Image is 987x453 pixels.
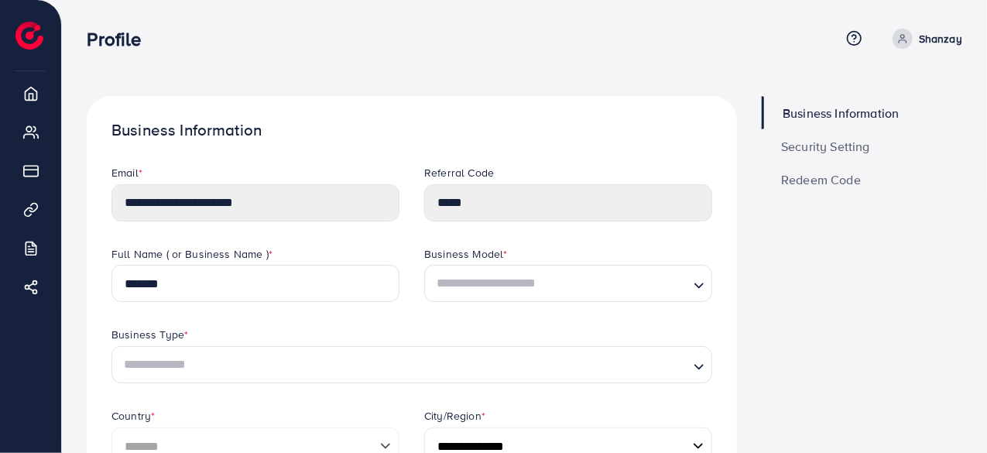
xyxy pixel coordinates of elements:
[781,173,861,186] span: Redeem Code
[111,165,142,180] label: Email
[919,29,962,48] p: Shanzay
[15,22,43,50] img: logo
[111,346,712,383] div: Search for option
[111,121,712,140] h1: Business Information
[424,408,485,424] label: City/Region
[424,165,494,180] label: Referral Code
[781,140,870,153] span: Security Setting
[111,408,155,424] label: Country
[783,107,899,119] span: Business Information
[424,246,507,262] label: Business Model
[431,269,687,298] input: Search for option
[87,28,153,50] h3: Profile
[111,327,188,342] label: Business Type
[111,246,272,262] label: Full Name ( or Business Name )
[118,351,687,379] input: Search for option
[886,29,962,49] a: Shanzay
[424,265,712,302] div: Search for option
[921,383,975,441] iframe: Chat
